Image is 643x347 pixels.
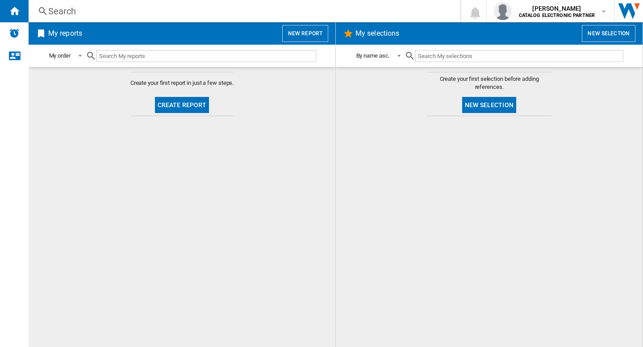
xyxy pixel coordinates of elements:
[130,79,234,87] span: Create your first report in just a few steps.
[282,25,328,42] button: New report
[354,25,401,42] h2: My selections
[46,25,84,42] h2: My reports
[48,5,437,17] div: Search
[519,13,595,18] b: CATALOG ELECTRONIC PARTNER
[356,52,390,59] div: By name asc.
[49,52,71,59] div: My order
[519,4,595,13] span: [PERSON_NAME]
[462,97,516,113] button: New selection
[494,2,512,20] img: profile.jpg
[582,25,635,42] button: New selection
[96,50,316,62] input: Search My reports
[415,50,623,62] input: Search My selections
[155,97,209,113] button: Create report
[9,28,20,38] img: alerts-logo.svg
[427,75,552,91] span: Create your first selection before adding references.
